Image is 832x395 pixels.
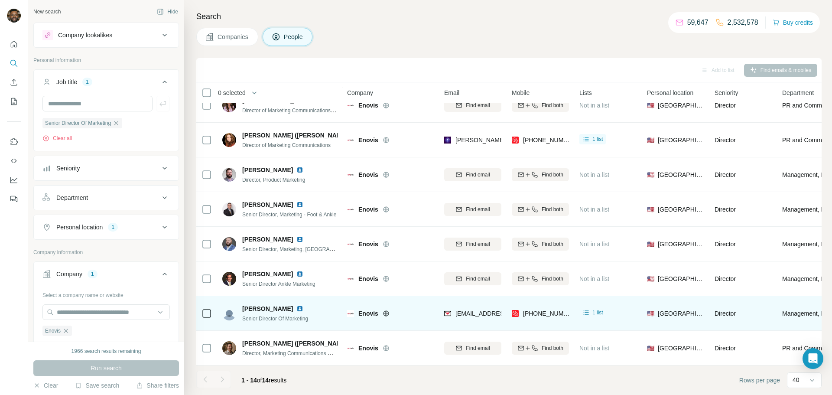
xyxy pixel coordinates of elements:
[542,101,563,109] span: Find both
[358,170,378,179] span: Enovis
[466,171,490,179] span: Find email
[647,274,654,283] span: 🇺🇸
[444,99,501,112] button: Find email
[512,99,569,112] button: Find both
[242,349,353,356] span: Director, Marketing Communications Operations
[715,275,736,282] span: Director
[658,170,704,179] span: [GEOGRAPHIC_DATA]
[7,134,21,150] button: Use Surfe on LinkedIn
[512,272,569,285] button: Find both
[71,347,141,355] div: 1966 search results remaining
[455,137,658,144] span: [PERSON_NAME][EMAIL_ADDRESS][PERSON_NAME][DOMAIN_NAME]
[196,10,822,23] h4: Search
[242,245,359,252] span: Senior Director, Marketing, [GEOGRAPHIC_DATA]
[33,381,58,390] button: Clear
[7,9,21,23] img: Avatar
[444,88,459,97] span: Email
[444,238,501,251] button: Find email
[7,191,21,207] button: Feedback
[579,241,609,248] span: Not in a list
[347,171,354,178] img: Logo of Enovis
[296,271,303,277] img: LinkedIn logo
[579,206,609,213] span: Not in a list
[542,240,563,248] span: Find both
[592,309,603,317] span: 1 list
[56,193,88,202] div: Department
[647,136,654,144] span: 🇺🇸
[218,88,246,97] span: 0 selected
[242,166,293,174] span: [PERSON_NAME]
[542,171,563,179] span: Find both
[358,205,378,214] span: Enovis
[466,240,490,248] span: Find email
[45,119,111,127] span: Senior Director Of Marketing
[358,274,378,283] span: Enovis
[444,309,451,318] img: provider findymail logo
[242,270,293,278] span: [PERSON_NAME]
[658,136,704,144] span: [GEOGRAPHIC_DATA]
[56,223,103,232] div: Personal location
[647,170,654,179] span: 🇺🇸
[579,88,592,97] span: Lists
[242,142,331,148] span: Director of Marketing Communications
[687,17,708,28] p: 59,647
[358,240,378,248] span: Enovis
[33,248,179,256] p: Company information
[793,375,799,384] p: 40
[466,206,490,213] span: Find email
[242,339,402,348] span: [PERSON_NAME] ([PERSON_NAME]) [PERSON_NAME]
[647,88,693,97] span: Personal location
[7,36,21,52] button: Quick start
[658,240,704,248] span: [GEOGRAPHIC_DATA]
[284,33,304,41] span: People
[444,272,501,285] button: Find email
[34,217,179,238] button: Personal location1
[218,33,249,41] span: Companies
[222,272,236,286] img: Avatar
[56,270,82,278] div: Company
[523,137,578,144] span: [PHONE_NUMBER]
[647,309,654,318] span: 🇺🇸
[444,203,501,216] button: Find email
[523,310,578,317] span: [PHONE_NUMBER]
[658,344,704,353] span: [GEOGRAPHIC_DATA]
[579,171,609,178] span: Not in a list
[222,98,236,112] img: Avatar
[296,305,303,312] img: LinkedIn logo
[222,341,236,355] img: Avatar
[82,78,92,86] div: 1
[803,348,823,369] div: Open Intercom Messenger
[739,376,780,385] span: Rows per page
[512,309,519,318] img: provider prospeo logo
[715,88,738,97] span: Seniority
[262,377,269,384] span: 14
[45,327,61,335] span: Enovis
[579,345,609,352] span: Not in a list
[58,31,112,39] div: Company lookalikes
[33,8,61,16] div: New search
[241,377,257,384] span: 1 - 14
[347,206,354,213] img: Logo of Enovis
[347,137,354,144] img: Logo of Enovis
[512,88,530,97] span: Mobile
[592,135,603,143] span: 1 list
[444,136,451,144] img: provider leadmagic logo
[75,381,119,390] button: Save search
[34,187,179,208] button: Department
[347,88,373,97] span: Company
[347,275,354,282] img: Logo of Enovis
[358,136,378,144] span: Enovis
[579,102,609,109] span: Not in a list
[7,55,21,71] button: Search
[108,223,118,231] div: 1
[56,78,77,86] div: Job title
[579,275,609,282] span: Not in a list
[466,275,490,283] span: Find email
[512,168,569,181] button: Find both
[647,205,654,214] span: 🇺🇸
[242,177,305,183] span: Director, Product Marketing
[466,344,490,352] span: Find email
[358,309,378,318] span: Enovis
[455,310,608,317] span: [EMAIL_ADDRESS][PERSON_NAME][DOMAIN_NAME]
[444,168,501,181] button: Find email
